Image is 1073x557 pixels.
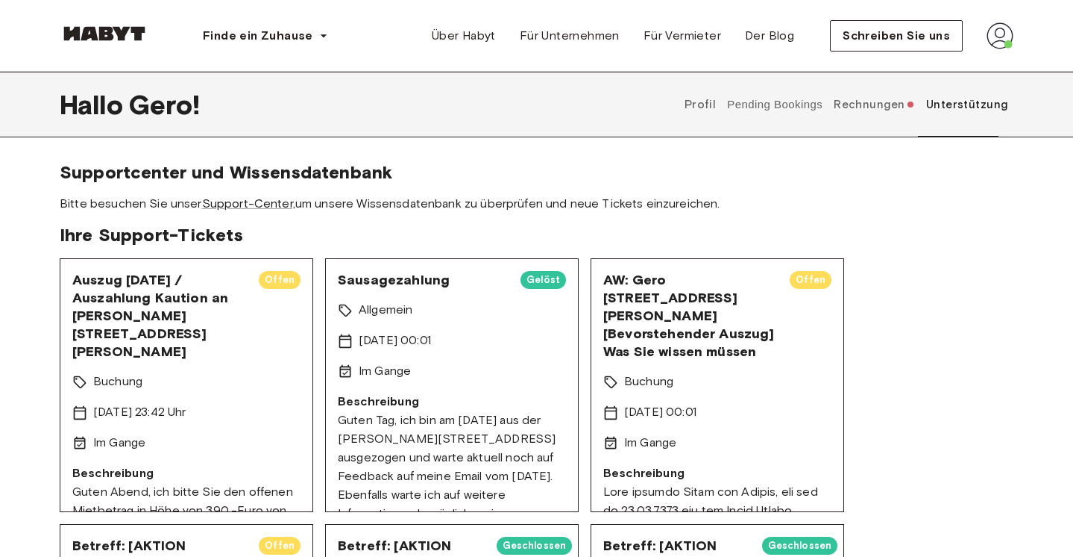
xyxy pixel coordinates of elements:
font: Beschreibung [603,466,685,480]
button: Pending Bookings [726,72,825,137]
font: AW: Gero [STREET_ADDRESS][PERSON_NAME] [Bevorstehender Auszug] Was Sie wissen müssen [603,272,774,360]
font: ! [192,88,200,121]
a: Für Vermieter [632,21,733,51]
font: Im Gange [359,364,411,378]
a: Der Blog [733,21,806,51]
font: Im Gange [624,435,676,449]
font: Hallo [60,88,123,121]
a: Für Unternehmen [508,21,632,51]
font: Buchung [624,374,673,388]
img: Avatar [987,22,1013,49]
a: Über Habyt [420,21,508,51]
div: Benutzerprofil-Registerkarten [679,72,1013,137]
font: Für Unternehmen [520,28,620,43]
font: Gero [129,88,193,121]
font: Im Gange [93,435,145,449]
font: Geschlossen [503,540,567,551]
font: Beschreibung [72,466,154,480]
font: [DATE] 00:01 [359,333,431,347]
a: Support-Center, [202,196,295,211]
font: um unsere Wissensdatenbank zu überprüfen und neue Tickets einzureichen. [295,196,720,211]
font: Geschlossen [768,540,832,551]
font: [DATE] 00:01 [624,405,696,419]
font: Bitte besuchen Sie unser [60,196,202,211]
font: Profil [685,98,717,111]
font: Sausagezahlung [338,272,450,288]
font: Der Blog [745,28,794,43]
font: Offen [265,540,295,551]
font: Finde ein Zuhause [203,28,313,43]
font: Rechnungen [834,98,904,111]
font: Offen [265,274,295,285]
font: Auszug [DATE] / Auszahlung Kaution an [PERSON_NAME][STREET_ADDRESS][PERSON_NAME] [72,272,228,360]
font: Schreiben Sie uns [843,28,950,43]
font: Beschreibung [338,394,419,408]
img: Habyt [60,26,149,41]
font: Für Vermieter [644,28,721,43]
button: Schreiben Sie uns [830,20,963,52]
font: Ihre Support-Tickets [60,224,243,246]
font: Supportcenter und Wissensdatenbank [60,161,392,183]
font: Unterstützung [926,98,1008,111]
font: [DATE] 23:42 Uhr [93,405,186,419]
font: Buchung [93,374,142,388]
font: Allgemein [359,302,412,317]
button: Finde ein Zuhause [191,21,340,51]
font: Offen [796,274,825,285]
font: Über Habyt [432,28,496,43]
font: Gelöst [526,274,560,285]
